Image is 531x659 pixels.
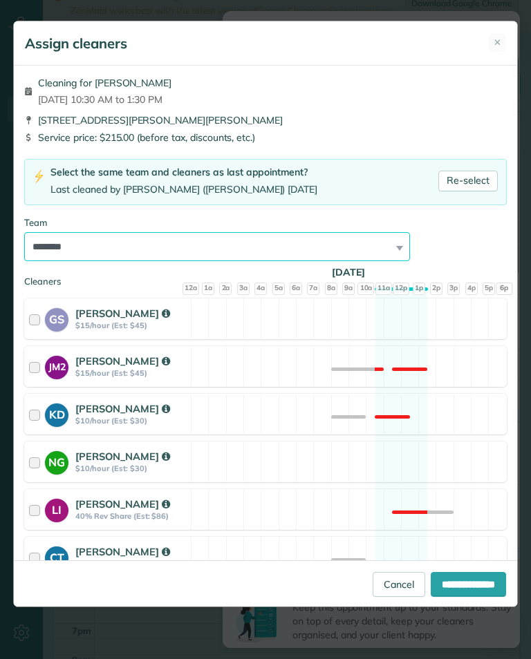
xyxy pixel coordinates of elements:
h5: Assign cleaners [25,34,127,53]
strong: LI [45,499,68,518]
strong: [PERSON_NAME] [75,497,169,510]
strong: 40% Rev Share (Est: $86) [75,511,187,521]
div: [STREET_ADDRESS][PERSON_NAME][PERSON_NAME] [24,113,507,127]
span: Cleaning for [PERSON_NAME] [38,76,171,90]
div: Select the same team and cleaners as last appointment? [50,165,317,180]
strong: [PERSON_NAME] [75,402,169,415]
span: [DATE] 10:30 AM to 1:30 PM [38,93,171,106]
strong: [PERSON_NAME] [75,545,169,558]
strong: [PERSON_NAME] [75,450,169,463]
div: Service price: $215.00 (before tax, discounts, etc.) [24,131,507,144]
strong: JM2 [45,356,68,374]
a: Re-select [438,171,498,191]
strong: $10/hour (Est: $30) [75,416,187,426]
strong: $15/hour (Est: $45) [75,368,187,378]
strong: [PERSON_NAME] [75,307,169,320]
strong: KD [45,403,68,423]
div: Last cleaned by [PERSON_NAME] ([PERSON_NAME]) [DATE] [50,182,317,197]
strong: $15/hour (Est: $45) [75,559,187,569]
span: ✕ [494,36,501,49]
strong: GS [45,308,68,327]
div: Cleaners [24,275,507,279]
div: Team [24,216,507,229]
strong: [PERSON_NAME] [75,354,169,367]
a: Cancel [373,572,425,597]
img: lightning-bolt-icon-94e5364df696ac2de96d3a42b8a9ff6ba979493684c50e6bbbcda72601fa0d29.png [33,169,45,184]
strong: $15/hour (Est: $45) [75,321,187,330]
strong: NG [45,451,68,470]
strong: $10/hour (Est: $30) [75,464,187,473]
strong: CT [45,546,68,566]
